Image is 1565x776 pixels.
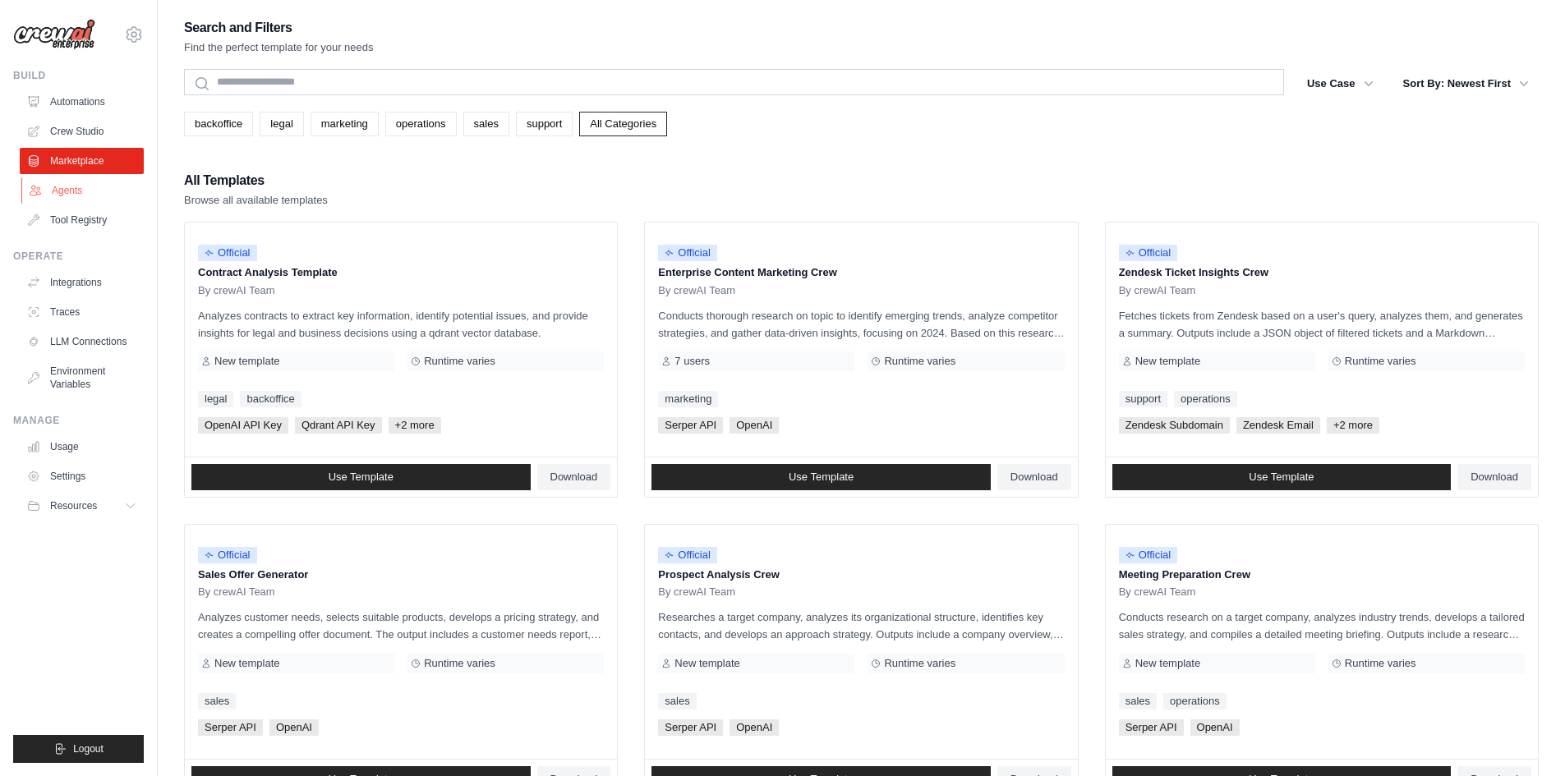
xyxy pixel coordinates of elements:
span: Use Template [329,471,394,484]
span: Official [1119,547,1178,563]
span: By crewAI Team [1119,284,1196,297]
span: Serper API [1119,719,1184,736]
span: Serper API [198,719,263,736]
a: support [1119,391,1167,407]
a: sales [463,112,509,136]
span: OpenAI API Key [198,417,288,434]
span: New template [674,657,739,670]
div: Build [13,69,144,82]
a: LLM Connections [20,328,144,355]
span: Runtime varies [884,657,955,670]
p: Analyzes contracts to extract key information, identify potential issues, and provide insights fo... [198,307,604,342]
a: Usage [20,434,144,460]
span: Use Template [789,471,854,484]
div: Operate [13,250,144,263]
span: Runtime varies [884,355,955,368]
a: marketing [658,391,718,407]
a: backoffice [240,391,301,407]
p: Meeting Preparation Crew [1119,567,1525,583]
a: Environment Variables [20,358,144,397]
a: Use Template [1112,464,1452,490]
button: Logout [13,735,144,763]
span: Official [658,245,717,261]
span: Runtime varies [1345,657,1416,670]
a: operations [1174,391,1237,407]
span: OpenAI [730,417,779,434]
span: Resources [50,499,97,512]
span: New template [1135,355,1200,368]
h2: All Templates [184,169,328,192]
span: By crewAI Team [198,585,275,599]
a: legal [260,112,303,136]
a: backoffice [184,112,253,136]
a: Crew Studio [20,118,144,145]
span: Official [198,245,257,261]
span: 7 users [674,355,710,368]
span: Zendesk Subdomain [1119,417,1230,434]
span: By crewAI Team [198,284,275,297]
img: Logo [13,19,95,50]
a: Download [537,464,611,490]
p: Browse all available templates [184,192,328,209]
a: sales [1119,693,1157,709]
p: Zendesk Ticket Insights Crew [1119,264,1525,281]
p: Conducts thorough research on topic to identify emerging trends, analyze competitor strategies, a... [658,307,1064,342]
span: Runtime varies [424,355,495,368]
p: Sales Offer Generator [198,567,604,583]
a: Agents [21,177,145,204]
span: By crewAI Team [658,585,735,599]
span: Official [658,547,717,563]
button: Resources [20,493,144,519]
span: By crewAI Team [658,284,735,297]
span: Official [198,547,257,563]
a: operations [385,112,457,136]
span: OpenAI [730,719,779,736]
p: Prospect Analysis Crew [658,567,1064,583]
span: Runtime varies [1345,355,1416,368]
a: Download [1457,464,1531,490]
button: Sort By: Newest First [1393,69,1539,99]
div: Manage [13,414,144,427]
a: All Categories [579,112,667,136]
p: Find the perfect template for your needs [184,39,374,56]
a: Settings [20,463,144,489]
span: By crewAI Team [1119,585,1196,599]
span: Qdrant API Key [295,417,382,434]
span: +2 more [1327,417,1379,434]
span: Download [1471,471,1518,484]
a: Automations [20,89,144,115]
a: sales [658,693,696,709]
span: +2 more [389,417,441,434]
span: Runtime varies [424,657,495,670]
span: OpenAI [269,719,319,736]
p: Fetches tickets from Zendesk based on a user's query, analyzes them, and generates a summary. Out... [1119,307,1525,342]
a: Integrations [20,269,144,296]
span: Use Template [1249,471,1314,484]
h2: Search and Filters [184,16,374,39]
p: Analyzes customer needs, selects suitable products, develops a pricing strategy, and creates a co... [198,608,604,643]
a: support [516,112,573,136]
span: Zendesk Email [1236,417,1320,434]
a: Use Template [191,464,531,490]
a: operations [1163,693,1227,709]
button: Use Case [1297,69,1383,99]
a: Traces [20,299,144,325]
a: sales [198,693,236,709]
span: Logout [73,742,104,755]
a: Use Template [651,464,991,490]
a: marketing [311,112,379,136]
p: Researches a target company, analyzes its organizational structure, identifies key contacts, and ... [658,608,1064,643]
a: legal [198,391,233,407]
span: Download [1010,471,1058,484]
span: Download [550,471,598,484]
span: Serper API [658,417,723,434]
span: Serper API [658,719,723,736]
p: Contract Analysis Template [198,264,604,281]
span: New template [214,355,279,368]
span: New template [214,657,279,670]
span: OpenAI [1190,719,1240,736]
a: Marketplace [20,148,144,174]
p: Enterprise Content Marketing Crew [658,264,1064,281]
a: Tool Registry [20,207,144,233]
span: Official [1119,245,1178,261]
